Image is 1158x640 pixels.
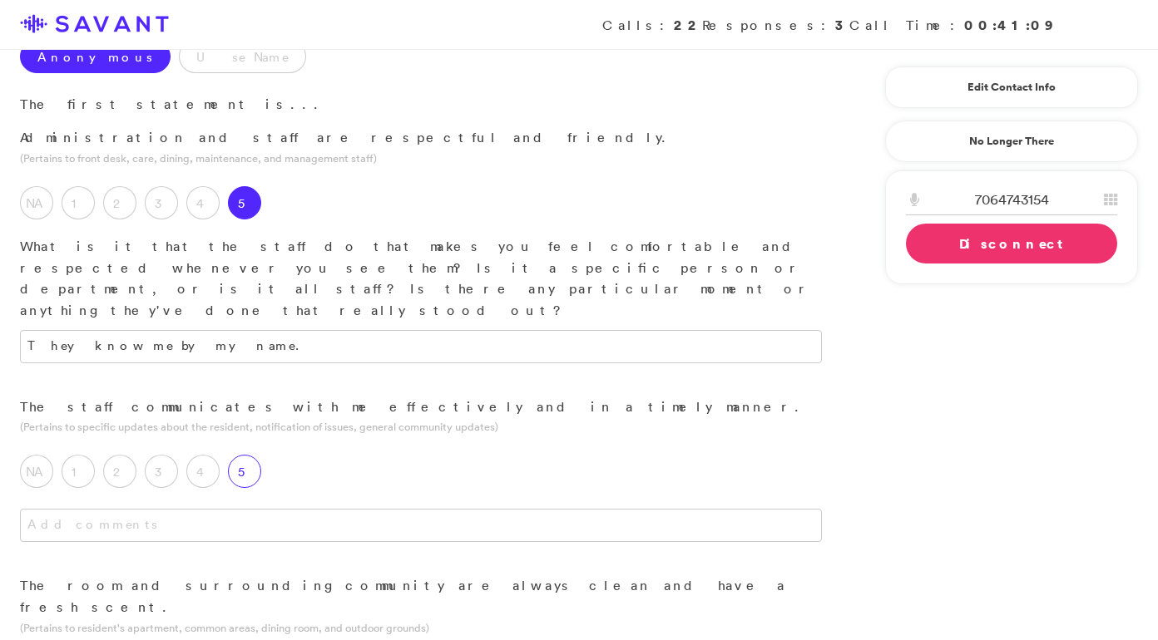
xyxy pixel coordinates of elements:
label: Use Name [179,40,306,73]
label: 2 [103,186,136,219]
label: NA [20,186,53,219]
label: 1 [62,455,95,488]
a: No Longer There [885,121,1138,162]
strong: 00:41:09 [964,16,1055,34]
p: The room and surrounding community are always clean and have a fresh scent. [20,575,822,618]
p: (Pertains to front desk, care, dining, maintenance, and management staff) [20,150,822,166]
label: 4 [186,455,220,488]
label: 5 [228,186,261,219]
label: 2 [103,455,136,488]
p: Administration and staff are respectful and friendly. [20,127,822,149]
label: NA [20,455,53,488]
a: Edit Contact Info [906,74,1117,101]
label: Anonymous [20,40,171,73]
p: The first statement is... [20,94,822,116]
p: (Pertains to specific updates about the resident, notification of issues, general community updates) [20,419,822,435]
label: 1 [62,186,95,219]
label: 4 [186,186,220,219]
strong: 22 [674,16,702,34]
label: 5 [228,455,261,488]
a: Disconnect [906,224,1117,263]
p: What is it that the staff do that makes you feel comfortable and respected whenever you see them?... [20,236,822,321]
label: 3 [145,455,178,488]
p: (Pertains to resident's apartment, common areas, dining room, and outdoor grounds) [20,620,822,636]
label: 3 [145,186,178,219]
strong: 3 [835,16,849,34]
p: The staff communicates with me effectively and in a timely manner. [20,396,822,418]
